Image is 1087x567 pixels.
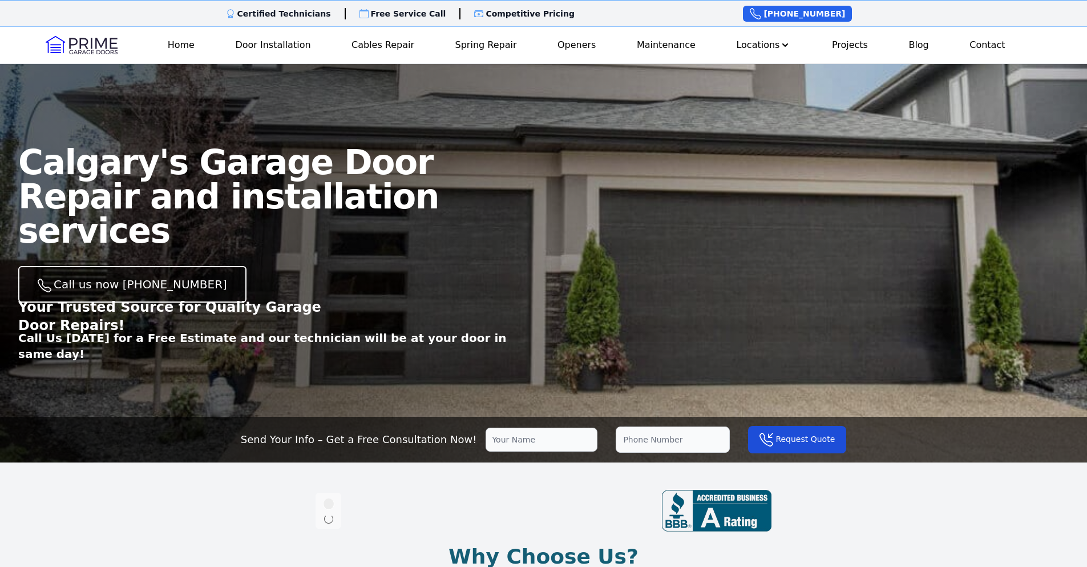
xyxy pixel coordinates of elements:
[904,34,933,57] a: Blog
[748,426,846,453] button: Request Quote
[632,34,700,57] a: Maintenance
[18,330,544,362] p: Call Us [DATE] for a Free Estimate and our technician will be at your door in same day!
[486,428,597,452] input: Your Name
[241,432,477,448] p: Send Your Info – Get a Free Consultation Now!
[616,427,730,453] input: Phone Number
[371,8,446,19] p: Free Service Call
[486,8,575,19] p: Competitive Pricing
[46,36,118,54] img: Logo
[662,490,771,532] img: BBB-review
[18,142,439,251] span: Calgary's Garage Door Repair and installation services
[347,34,419,57] a: Cables Repair
[827,34,872,57] a: Projects
[451,34,522,57] a: Spring Repair
[231,34,315,57] a: Door Installation
[553,34,601,57] a: Openers
[237,8,331,19] p: Certified Technicians
[18,266,247,303] a: Call us now [PHONE_NUMBER]
[732,34,795,57] button: Locations
[965,34,1009,57] a: Contact
[743,6,852,22] a: [PHONE_NUMBER]
[163,34,199,57] a: Home
[18,298,347,335] p: Your Trusted Source for Quality Garage Door Repairs!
